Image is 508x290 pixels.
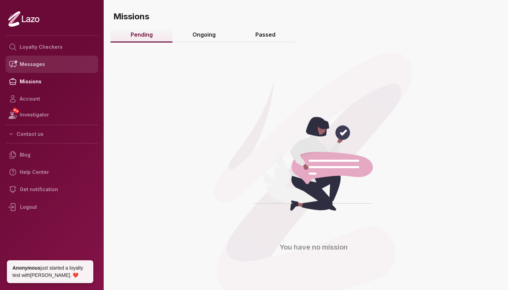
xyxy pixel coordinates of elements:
a: Passed [235,28,295,43]
a: Blog [6,146,98,163]
a: Help Center [6,163,98,181]
a: Missions [6,73,98,90]
a: Loyalty Checkers [6,38,98,56]
a: Pending [111,28,172,43]
a: Messages [6,56,98,73]
a: NEWInvestigator [6,107,98,122]
div: Logout [6,198,98,216]
span: NEW [12,107,20,114]
button: Contact us [6,128,98,140]
a: Ongoing [172,28,235,43]
a: Account [6,90,98,107]
a: Get notification [6,181,98,198]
